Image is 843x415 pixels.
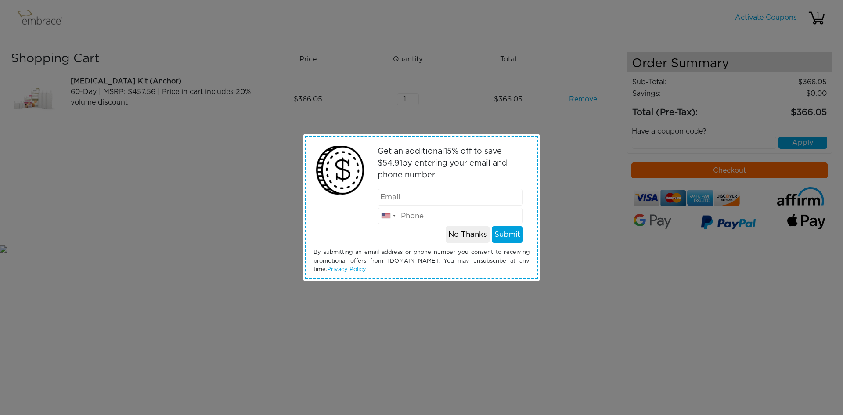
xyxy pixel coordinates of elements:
[311,141,369,199] img: money2.png
[444,148,452,155] span: 15
[382,159,402,167] span: 54.91
[378,189,523,206] input: Email
[327,267,366,272] a: Privacy Policy
[378,208,523,224] input: Phone
[307,248,536,274] div: By submitting an email address or phone number you consent to receiving promotional offers from [...
[446,226,490,243] button: No Thanks
[378,208,398,224] div: United States: +1
[378,146,523,181] p: Get an additional % off to save $ by entering your email and phone number.
[492,226,523,243] button: Submit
